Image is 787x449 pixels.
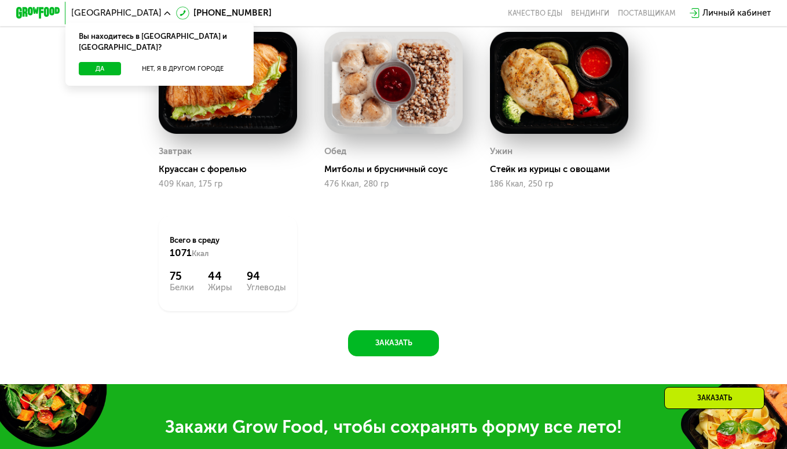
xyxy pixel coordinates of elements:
[170,247,192,258] span: 1071
[247,270,286,283] div: 94
[71,9,162,17] span: [GEOGRAPHIC_DATA]
[208,270,232,283] div: 44
[170,235,286,260] div: Всего в среду
[618,9,675,17] div: поставщикам
[490,180,628,189] div: 186 Ккал, 250 гр
[490,164,637,175] div: Стейк из курицы с овощами
[192,249,208,258] span: Ккал
[79,62,121,75] button: Да
[664,387,764,409] div: Заказать
[176,6,272,20] a: [PHONE_NUMBER]
[702,6,771,20] div: Личный кабинет
[571,9,609,17] a: Вендинги
[508,9,562,17] a: Качество еды
[324,164,471,175] div: Митболы и брусничный соус
[247,283,286,292] div: Углеводы
[125,62,240,75] button: Нет, я в другом городе
[208,283,232,292] div: Жиры
[159,164,306,175] div: Круассан с форелью
[65,23,254,62] div: Вы находитесь в [GEOGRAPHIC_DATA] и [GEOGRAPHIC_DATA]?
[348,330,439,356] button: Заказать
[159,180,297,189] div: 409 Ккал, 175 гр
[324,143,346,159] div: Обед
[170,283,194,292] div: Белки
[159,143,192,159] div: Завтрак
[324,180,463,189] div: 476 Ккал, 280 гр
[490,143,513,159] div: Ужин
[170,270,194,283] div: 75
